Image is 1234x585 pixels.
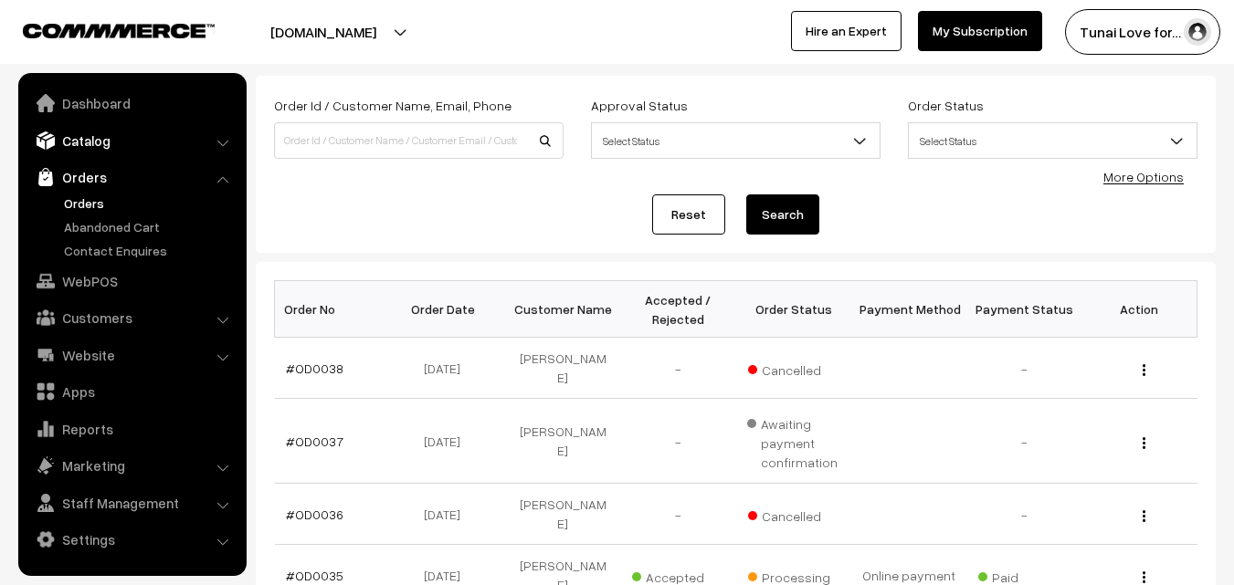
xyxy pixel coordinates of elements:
a: #OD0037 [286,434,343,449]
span: Select Status [908,122,1197,159]
a: My Subscription [918,11,1042,51]
td: [PERSON_NAME] [505,484,620,545]
img: Menu [1143,510,1145,522]
td: [PERSON_NAME] [505,399,620,484]
span: Cancelled [748,356,839,380]
a: #OD0036 [286,507,343,522]
button: Tunai Love for… [1065,9,1220,55]
a: Orders [23,161,240,193]
span: Awaiting payment confirmation [747,410,840,472]
td: - [966,338,1081,399]
span: Select Status [592,125,880,157]
th: Accepted / Rejected [620,281,735,338]
th: Action [1081,281,1197,338]
img: Menu [1143,364,1145,376]
a: Settings [23,523,240,556]
a: Marketing [23,449,240,482]
a: WebPOS [23,265,240,298]
th: Customer Name [505,281,620,338]
td: - [966,399,1081,484]
label: Order Id / Customer Name, Email, Phone [274,96,512,115]
td: [DATE] [390,399,505,484]
td: - [620,399,735,484]
td: - [620,484,735,545]
a: More Options [1103,169,1184,184]
img: COMMMERCE [23,24,215,37]
button: Search [746,194,819,235]
th: Order No [275,281,390,338]
label: Order Status [908,96,984,115]
span: Select Status [591,122,881,159]
td: [PERSON_NAME] [505,338,620,399]
button: [DOMAIN_NAME] [206,9,440,55]
a: Dashboard [23,87,240,120]
a: Hire an Expert [791,11,902,51]
th: Order Status [736,281,851,338]
a: Customers [23,301,240,334]
a: COMMMERCE [23,18,183,40]
span: Cancelled [748,502,839,526]
a: Catalog [23,124,240,157]
a: Apps [23,375,240,408]
a: Reset [652,194,725,235]
img: Menu [1143,571,1145,583]
a: #OD0035 [286,568,343,583]
a: Staff Management [23,486,240,519]
th: Payment Status [966,281,1081,338]
img: user [1184,18,1211,46]
td: [DATE] [390,484,505,545]
input: Order Id / Customer Name / Customer Email / Customer Phone [274,122,564,159]
th: Order Date [390,281,505,338]
span: Select Status [909,125,1197,157]
a: Abandoned Cart [59,217,240,236]
td: - [966,484,1081,545]
img: Menu [1143,437,1145,449]
td: [DATE] [390,338,505,399]
label: Approval Status [591,96,688,115]
a: Reports [23,413,240,445]
a: Orders [59,193,240,213]
a: Website [23,339,240,371]
td: - [620,338,735,399]
a: Contact Enquires [59,241,240,260]
a: #OD0038 [286,360,343,376]
th: Payment Method [851,281,966,338]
